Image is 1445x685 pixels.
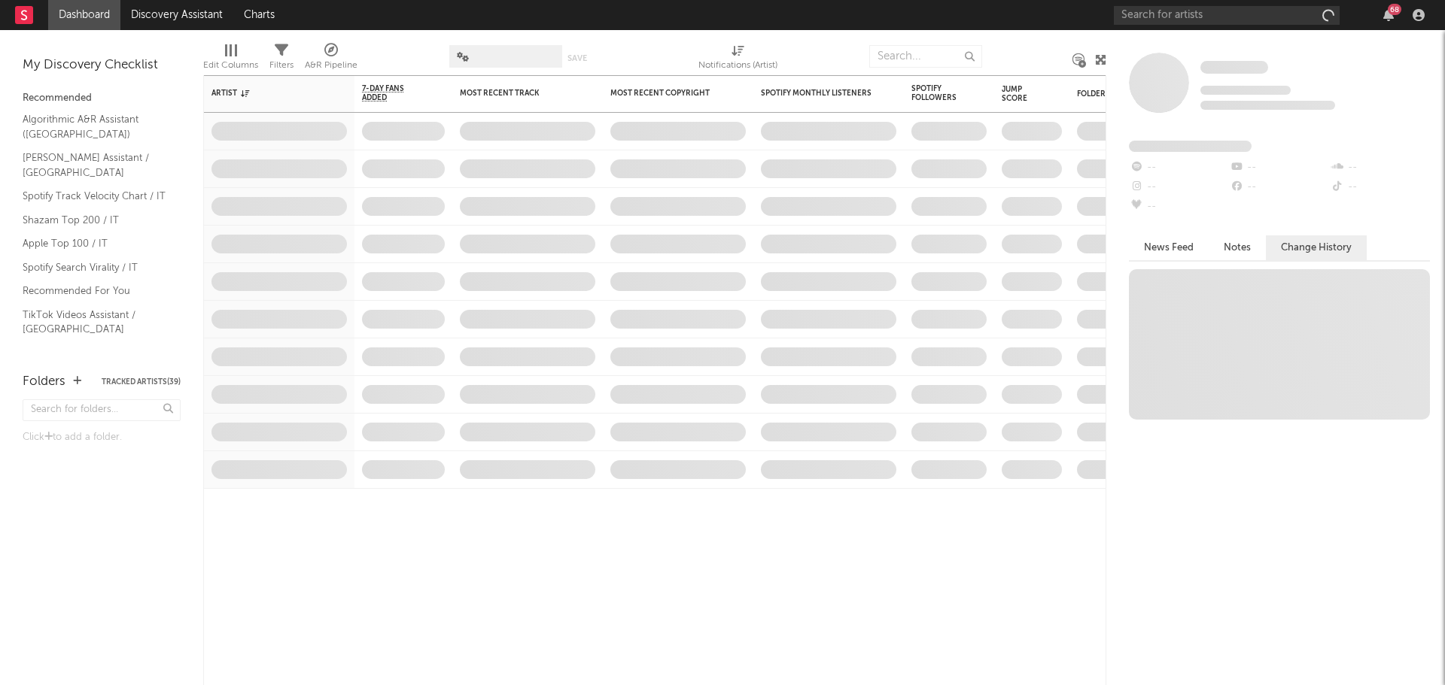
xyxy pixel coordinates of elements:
span: Fans Added by Platform [1129,141,1252,152]
div: 68 [1388,4,1401,15]
a: TikTok Videos Assistant / [GEOGRAPHIC_DATA] [23,307,166,338]
button: News Feed [1129,235,1209,260]
div: Edit Columns [203,56,258,74]
div: Notifications (Artist) [698,56,777,74]
span: Some Artist [1200,61,1268,74]
div: My Discovery Checklist [23,56,181,74]
a: Spotify Search Virality / IT [23,259,166,276]
div: Most Recent Copyright [610,89,723,98]
span: Tracking Since: [DATE] [1200,86,1291,95]
input: Search for artists [1114,6,1340,25]
div: -- [1330,158,1430,177]
button: Save [567,54,587,62]
span: 7-Day Fans Added [362,84,422,102]
div: Recommended [23,89,181,108]
div: Jump Score [1002,85,1039,103]
div: Edit Columns [203,38,258,81]
a: Spotify Track Velocity Chart / IT [23,188,166,205]
div: Spotify Followers [911,84,964,102]
span: 0 fans last week [1200,101,1335,110]
div: Folders [23,373,65,391]
div: A&R Pipeline [305,38,357,81]
div: -- [1229,158,1329,177]
a: Shazam Top 200 / IT [23,212,166,229]
a: Some Artist [1200,60,1268,75]
a: [PERSON_NAME] Assistant / [GEOGRAPHIC_DATA] [23,150,166,180]
div: Click to add a folder. [23,429,181,447]
button: Tracked Artists(39) [102,378,181,386]
button: 68 [1383,9,1394,21]
div: Folders [1077,89,1190,99]
div: -- [1129,197,1229,217]
div: Notifications (Artist) [698,38,777,81]
div: -- [1330,177,1430,197]
div: Spotify Monthly Listeners [761,89,874,98]
input: Search... [869,45,982,68]
button: Notes [1209,235,1266,260]
div: -- [1129,158,1229,177]
a: Apple Top 100 / IT [23,235,166,252]
a: TikTok Sounds Assistant / [GEOGRAPHIC_DATA] [23,345,166,376]
div: -- [1229,177,1329,197]
a: Algorithmic A&R Assistant ([GEOGRAPHIC_DATA]) [23,111,166,142]
a: Recommended For You [23,283,166,299]
button: Change History [1266,235,1367,260]
div: Artist [211,89,324,98]
input: Search for folders... [23,399,181,421]
div: A&R Pipeline [305,56,357,74]
div: Filters [269,38,294,81]
div: Most Recent Track [460,89,573,98]
div: -- [1129,177,1229,197]
div: Filters [269,56,294,74]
